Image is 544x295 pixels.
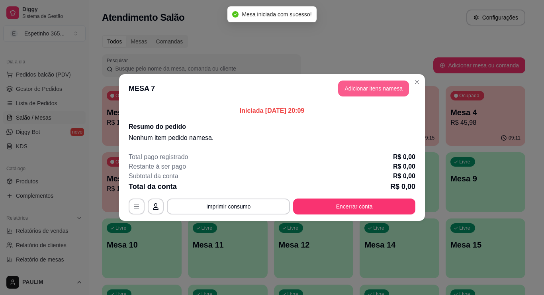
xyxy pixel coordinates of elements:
[232,11,239,18] span: check-circle
[129,162,186,171] p: Restante à ser pago
[167,199,290,214] button: Imprimir consumo
[393,171,415,181] p: R$ 0,00
[129,181,177,192] p: Total da conta
[129,122,415,132] h2: Resumo do pedido
[393,152,415,162] p: R$ 0,00
[129,133,415,143] p: Nenhum item pedido na mesa .
[129,171,178,181] p: Subtotal da conta
[293,199,415,214] button: Encerrar conta
[390,181,415,192] p: R$ 0,00
[411,76,423,88] button: Close
[393,162,415,171] p: R$ 0,00
[129,152,188,162] p: Total pago registrado
[119,74,425,103] header: MESA 7
[338,81,409,96] button: Adicionar itens namesa
[129,106,415,116] p: Iniciada [DATE] 20:09
[242,11,311,18] span: Mesa iniciada com sucesso!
